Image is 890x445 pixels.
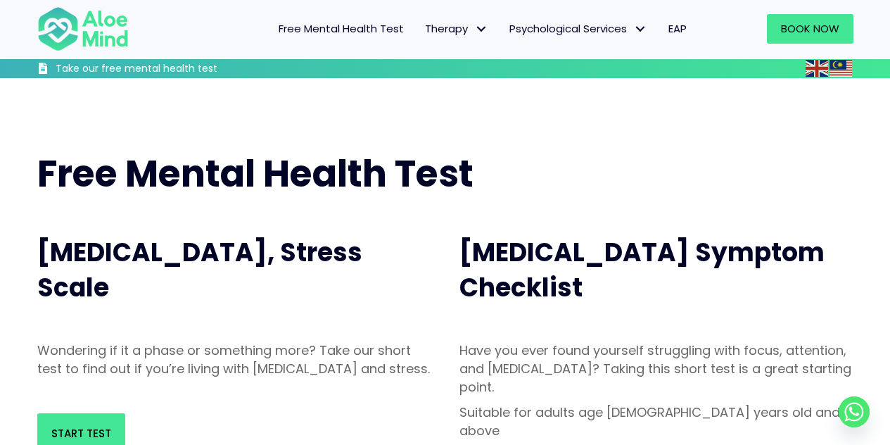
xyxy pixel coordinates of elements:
[56,62,293,76] h3: Take our free mental health test
[829,60,852,77] img: ms
[268,14,414,44] a: Free Mental Health Test
[829,60,853,76] a: Malay
[414,14,499,44] a: TherapyTherapy: submenu
[37,6,129,52] img: Aloe mind Logo
[630,19,651,39] span: Psychological Services: submenu
[459,234,825,306] span: [MEDICAL_DATA] Symptom Checklist
[37,62,293,78] a: Take our free mental health test
[147,14,697,44] nav: Menu
[37,234,362,306] span: [MEDICAL_DATA], Stress Scale
[37,341,431,378] p: Wondering if it a phase or something more? Take our short test to find out if you’re living with ...
[459,403,853,440] p: Suitable for adults age [DEMOGRAPHIC_DATA] years old and above
[499,14,658,44] a: Psychological ServicesPsychological Services: submenu
[425,21,488,36] span: Therapy
[806,60,829,76] a: English
[781,21,839,36] span: Book Now
[471,19,492,39] span: Therapy: submenu
[37,148,473,199] span: Free Mental Health Test
[658,14,697,44] a: EAP
[806,60,828,77] img: en
[51,426,111,441] span: Start Test
[767,14,853,44] a: Book Now
[279,21,404,36] span: Free Mental Health Test
[668,21,687,36] span: EAP
[459,341,853,396] p: Have you ever found yourself struggling with focus, attention, and [MEDICAL_DATA]? Taking this sh...
[509,21,647,36] span: Psychological Services
[839,396,870,427] a: Whatsapp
